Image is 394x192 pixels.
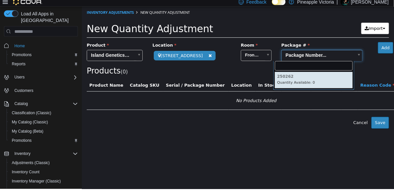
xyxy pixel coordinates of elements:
a: Classification (Classic) [9,112,54,120]
span: Home [14,46,25,52]
span: Promotions [12,141,32,146]
button: Reports [7,63,81,72]
a: Home [12,45,27,53]
button: Promotions [7,53,81,63]
div: Kurtis Tingley [341,1,349,9]
span: Customers [12,90,78,98]
button: Inventory Manager (Classic) [7,180,81,189]
button: My Catalog (Beta) [7,130,81,139]
span: Classification (Classic) [12,114,51,119]
button: My Catalog (Classic) [7,121,81,130]
span: Customers [14,91,33,96]
a: Adjustments (Classic) [9,162,52,170]
h6: 250262 [195,68,269,72]
small: Quantity Available: 0 [195,74,233,78]
span: My Catalog (Classic) [12,123,48,128]
p: | [337,1,338,9]
span: Catalog [12,103,78,111]
span: Users [14,78,25,83]
a: My Catalog (Classic) [9,121,51,129]
button: Users [1,76,81,85]
button: Adjustments (Classic) [7,161,81,171]
a: Promotions [9,54,34,62]
a: Inventory Count [9,171,42,179]
span: Promotions [12,55,32,61]
button: Home [1,44,81,53]
button: Inventory [1,152,81,161]
span: Catalog [14,104,28,110]
span: Home [12,44,78,53]
span: Promotions [9,140,78,148]
span: My Catalog (Beta) [9,131,78,139]
img: Cova [13,2,42,8]
span: Feedback [246,2,266,8]
a: Reports [9,63,28,71]
span: Reports [12,65,26,70]
span: Load All Apps in [GEOGRAPHIC_DATA] [18,13,78,27]
span: Inventory Count [12,173,40,178]
input: Dark Mode [272,1,286,8]
p: [PERSON_NAME] [351,1,389,9]
button: Inventory [12,153,33,161]
span: Users [12,76,78,84]
button: Catalog [1,102,81,112]
p: Pineapple Victoria [297,1,334,9]
span: Adjustments (Classic) [12,163,50,169]
span: Adjustments (Classic) [9,162,78,170]
a: My Catalog (Beta) [9,131,46,139]
span: My Catalog (Beta) [12,132,44,137]
a: Customers [12,90,36,98]
button: Customers [1,89,81,98]
button: Catalog [12,103,30,111]
button: Inventory Count [7,171,81,180]
span: Inventory Count [9,171,78,179]
a: Inventory Manager (Classic) [9,181,63,188]
span: Inventory Manager (Classic) [12,182,61,187]
a: Promotions [9,140,34,148]
span: Inventory Manager (Classic) [9,181,78,188]
span: Promotions [9,54,78,62]
span: Inventory [14,154,30,160]
span: Reports [9,63,78,71]
span: My Catalog (Classic) [9,121,78,129]
span: Inventory [12,153,78,161]
button: Users [12,76,27,84]
button: Promotions [7,139,81,148]
button: Classification (Classic) [7,112,81,121]
span: Classification (Classic) [9,112,78,120]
